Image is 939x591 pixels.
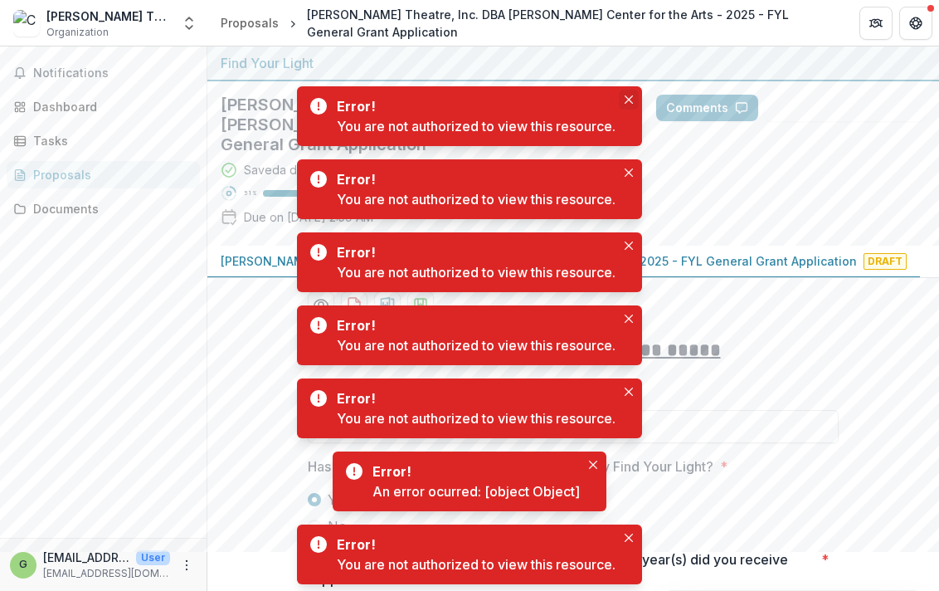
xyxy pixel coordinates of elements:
[341,291,367,318] button: download-proposal
[328,516,347,536] span: No
[328,490,350,510] span: Yes
[33,166,187,183] div: Proposals
[374,291,401,318] button: download-proposal
[337,554,615,574] div: You are not authorized to view this resource.
[337,535,609,554] div: Error!
[19,559,27,570] div: grants@thebasie.org
[46,7,171,25] div: [PERSON_NAME] Theatre, Inc. DBA [PERSON_NAME] Center for the Arts
[13,10,40,37] img: Count Basie Theatre, Inc. DBA Count Basie Center for the Arts
[337,169,609,189] div: Error!
[244,188,256,199] p: 51 %
[43,549,129,566] p: [EMAIL_ADDRESS][DOMAIN_NAME]
[619,382,639,402] button: Close
[7,195,200,222] a: Documents
[178,7,201,40] button: Open entity switcher
[214,2,839,44] nav: breadcrumb
[7,93,200,120] a: Dashboard
[619,236,639,256] button: Close
[372,462,573,481] div: Error!
[583,455,603,475] button: Close
[33,66,193,81] span: Notifications
[656,95,758,121] button: Comments
[46,25,109,40] span: Organization
[619,309,639,329] button: Close
[244,161,439,178] div: Saved a day ago ( [DATE] @ 11:42am )
[244,208,373,226] p: Due on [DATE] 2:59 AM
[337,262,615,282] div: You are not authorized to view this resource.
[337,315,609,335] div: Error!
[619,90,639,110] button: Close
[136,550,170,565] p: User
[308,377,445,397] p: Name of Organization
[337,116,615,136] div: You are not authorized to view this resource.
[221,252,857,270] p: [PERSON_NAME] Theatre, Inc. DBA [PERSON_NAME] Center for the Arts - 2025 - FYL General Grant Appl...
[859,7,893,40] button: Partners
[337,388,609,408] div: Error!
[337,189,615,209] div: You are not authorized to view this resource.
[619,528,639,548] button: Close
[337,96,609,116] div: Error!
[864,253,907,270] span: Draft
[407,291,434,318] button: download-proposal
[307,6,833,41] div: [PERSON_NAME] Theatre, Inc. DBA [PERSON_NAME] Center for the Arts - 2025 - FYL General Grant Appl...
[7,161,200,188] a: Proposals
[765,95,926,121] button: Answer Suggestions
[308,457,713,476] p: Has the Organization previously been funded by Find Your Light?
[221,14,279,32] div: Proposals
[33,200,187,217] div: Documents
[372,481,580,501] div: An error ocurred: [object Object]
[33,98,187,115] div: Dashboard
[619,163,639,183] button: Close
[221,53,926,73] div: Find Your Light
[221,95,630,154] h2: [PERSON_NAME] Theatre, Inc. DBA [PERSON_NAME] Center for the Arts - 2025 - FYL General Grant Appl...
[337,335,615,355] div: You are not authorized to view this resource.
[337,408,615,428] div: You are not authorized to view this resource.
[43,566,170,581] p: [EMAIL_ADDRESS][DOMAIN_NAME]
[7,127,200,154] a: Tasks
[7,60,200,86] button: Notifications
[337,242,609,262] div: Error!
[899,7,932,40] button: Get Help
[308,291,334,318] button: Preview b64a2b78-b177-4abc-a187-640521ef6d45-0.pdf
[214,11,285,35] a: Proposals
[33,132,187,149] div: Tasks
[177,555,197,575] button: More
